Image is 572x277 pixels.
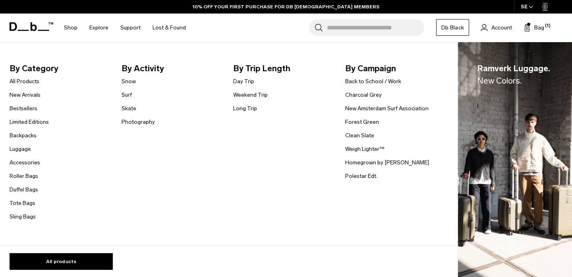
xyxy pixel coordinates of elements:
[345,172,377,180] a: Polestar Edt.
[122,118,155,126] a: Photography
[10,145,31,153] a: Luggage
[122,62,221,75] span: By Activity
[345,77,401,86] a: Back to School / Work
[233,77,254,86] a: Day Trip
[491,23,512,32] span: Account
[120,14,141,42] a: Support
[477,62,550,87] span: Ramverk Luggage.
[233,104,257,113] a: Long Trip
[10,185,38,194] a: Duffel Bags
[477,76,522,86] span: New Colors.
[10,62,109,75] span: By Category
[10,172,38,180] a: Roller Bags
[10,213,36,221] a: Sling Bags
[345,62,444,75] span: By Campaign
[89,14,108,42] a: Explore
[58,14,192,42] nav: Main Navigation
[64,14,77,42] a: Shop
[10,77,39,86] a: All Products
[153,14,186,42] a: Lost & Found
[122,104,136,113] a: Skate
[10,199,35,207] a: Tote Bags
[10,253,113,270] a: All products
[345,145,385,153] a: Weigh Lighter™
[10,158,40,167] a: Accessories
[10,104,37,113] a: Bestsellers
[10,91,41,99] a: New Arrivals
[345,91,382,99] a: Charcoal Grey
[122,91,132,99] a: Surf
[345,131,374,140] a: Clean Slate
[534,23,544,32] span: Bag
[233,62,332,75] span: By Trip Length
[233,91,268,99] a: Weekend Trip
[10,118,49,126] a: Limited Editions
[481,23,512,32] a: Account
[345,118,379,126] a: Forest Green
[436,19,469,36] a: Db Black
[524,23,544,32] button: Bag (1)
[345,104,429,113] a: New Amsterdam Surf Association
[122,77,136,86] a: Snow
[10,131,37,140] a: Backpacks
[193,3,379,10] a: 10% OFF YOUR FIRST PURCHASE FOR DB [DEMOGRAPHIC_DATA] MEMBERS
[345,158,429,167] a: Homegrown by [PERSON_NAME]
[545,23,551,29] span: (1)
